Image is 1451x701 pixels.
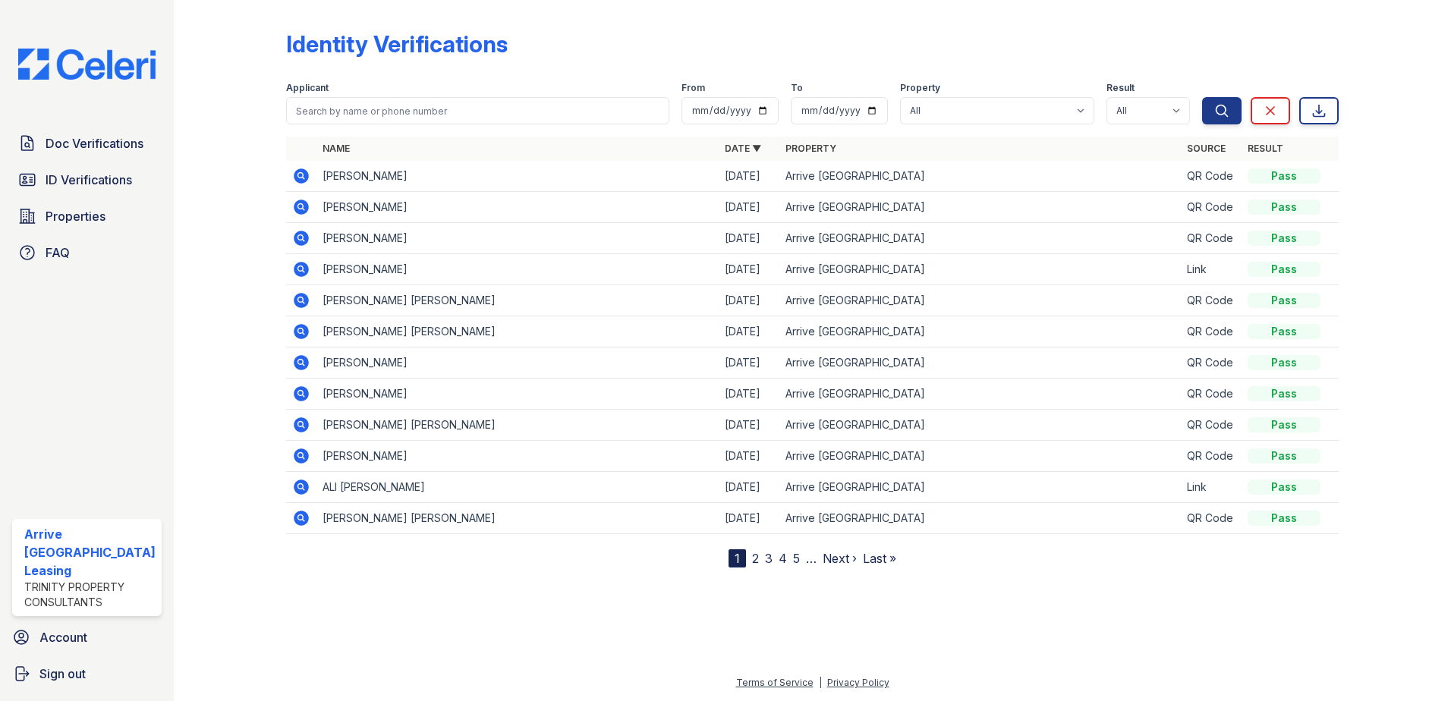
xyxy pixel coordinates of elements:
td: QR Code [1181,285,1242,316]
td: [DATE] [719,472,779,503]
div: Pass [1248,355,1320,370]
label: Property [900,82,940,94]
div: Pass [1248,293,1320,308]
div: Pass [1248,262,1320,277]
label: Result [1106,82,1135,94]
td: [PERSON_NAME] [PERSON_NAME] [316,285,719,316]
a: Date ▼ [725,143,761,154]
td: [PERSON_NAME] [PERSON_NAME] [316,316,719,347]
td: [DATE] [719,316,779,347]
span: FAQ [46,244,70,262]
td: Arrive [GEOGRAPHIC_DATA] [779,192,1182,223]
td: [PERSON_NAME] [PERSON_NAME] [316,503,719,534]
td: [PERSON_NAME] [316,161,719,192]
span: Properties [46,207,105,225]
label: From [681,82,705,94]
div: 1 [729,549,746,567]
td: [DATE] [719,285,779,316]
span: ID Verifications [46,171,132,189]
td: [DATE] [719,441,779,472]
td: Arrive [GEOGRAPHIC_DATA] [779,285,1182,316]
td: Arrive [GEOGRAPHIC_DATA] [779,161,1182,192]
td: Arrive [GEOGRAPHIC_DATA] [779,441,1182,472]
a: Next › [823,551,857,566]
td: [PERSON_NAME] [PERSON_NAME] [316,410,719,441]
td: Arrive [GEOGRAPHIC_DATA] [779,254,1182,285]
td: Arrive [GEOGRAPHIC_DATA] [779,316,1182,347]
label: To [791,82,803,94]
div: Pass [1248,511,1320,526]
div: Pass [1248,324,1320,339]
td: [PERSON_NAME] [316,192,719,223]
span: Doc Verifications [46,134,143,152]
td: Arrive [GEOGRAPHIC_DATA] [779,472,1182,503]
td: ALI [PERSON_NAME] [316,472,719,503]
td: [DATE] [719,379,779,410]
td: QR Code [1181,347,1242,379]
div: Pass [1248,231,1320,246]
td: QR Code [1181,316,1242,347]
td: [DATE] [719,161,779,192]
td: QR Code [1181,503,1242,534]
input: Search by name or phone number [286,97,670,124]
a: Properties [12,201,162,231]
div: Pass [1248,386,1320,401]
td: Link [1181,472,1242,503]
td: [DATE] [719,254,779,285]
a: Property [785,143,836,154]
td: [PERSON_NAME] [316,254,719,285]
div: Pass [1248,200,1320,215]
a: 5 [793,551,800,566]
td: Arrive [GEOGRAPHIC_DATA] [779,503,1182,534]
a: Account [6,622,168,652]
a: ID Verifications [12,165,162,195]
a: 4 [779,551,787,566]
td: [PERSON_NAME] [316,347,719,379]
td: [PERSON_NAME] [316,223,719,254]
td: [DATE] [719,223,779,254]
a: Sign out [6,659,168,689]
td: QR Code [1181,161,1242,192]
td: [DATE] [719,192,779,223]
a: 3 [765,551,773,566]
td: QR Code [1181,441,1242,472]
td: [DATE] [719,347,779,379]
td: [DATE] [719,503,779,534]
a: Last » [863,551,896,566]
div: Arrive [GEOGRAPHIC_DATA] Leasing [24,525,156,580]
td: QR Code [1181,223,1242,254]
div: Identity Verifications [286,30,508,58]
td: Arrive [GEOGRAPHIC_DATA] [779,410,1182,441]
a: Name [323,143,350,154]
div: Pass [1248,168,1320,184]
a: FAQ [12,237,162,268]
td: [PERSON_NAME] [316,379,719,410]
a: Doc Verifications [12,128,162,159]
a: Terms of Service [736,677,814,688]
td: [PERSON_NAME] [316,441,719,472]
span: … [806,549,817,567]
td: Arrive [GEOGRAPHIC_DATA] [779,379,1182,410]
span: Account [39,628,87,646]
div: Pass [1248,479,1320,495]
img: CE_Logo_Blue-a8612792a0a2168367f1c8372b55b34899dd931a85d93a1a3d3e32e68fde9ad4.png [6,49,168,80]
a: Privacy Policy [827,677,889,688]
a: Source [1187,143,1226,154]
td: [DATE] [719,410,779,441]
td: Link [1181,254,1242,285]
div: | [819,677,822,688]
label: Applicant [286,82,329,94]
div: Trinity Property Consultants [24,580,156,610]
td: QR Code [1181,410,1242,441]
td: QR Code [1181,379,1242,410]
div: Pass [1248,417,1320,432]
td: QR Code [1181,192,1242,223]
span: Sign out [39,665,86,683]
td: Arrive [GEOGRAPHIC_DATA] [779,223,1182,254]
a: 2 [752,551,759,566]
a: Result [1248,143,1283,154]
td: Arrive [GEOGRAPHIC_DATA] [779,347,1182,379]
div: Pass [1248,448,1320,464]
